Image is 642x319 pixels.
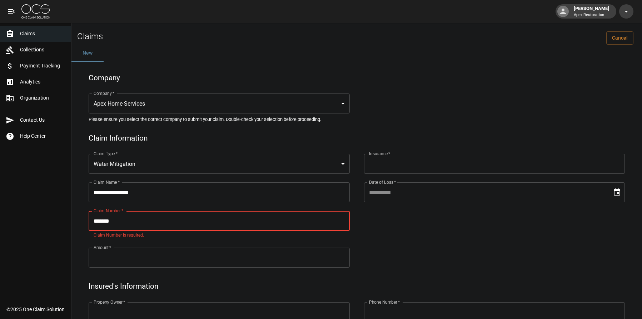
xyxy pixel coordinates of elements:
[89,93,350,113] div: Apex Home Services
[94,90,115,96] label: Company
[369,179,396,185] label: Date of Loss
[20,78,65,86] span: Analytics
[20,62,65,70] span: Payment Tracking
[94,244,111,250] label: Amount
[610,185,624,199] button: Choose date
[94,208,123,214] label: Claim Number
[606,31,633,45] a: Cancel
[6,306,65,313] div: © 2025 One Claim Solution
[369,151,390,157] label: Insurance
[94,232,345,239] p: Claim Number is required.
[94,151,118,157] label: Claim Type
[71,45,104,62] button: New
[20,30,65,37] span: Claims
[21,4,50,19] img: ocs-logo-white-transparent.png
[94,299,125,305] label: Property Owner
[571,5,612,18] div: [PERSON_NAME]
[574,12,609,18] p: Apex Restoration
[369,299,400,305] label: Phone Number
[71,45,642,62] div: dynamic tabs
[89,116,625,122] h5: Please ensure you select the correct company to submit your claim. Double-check your selection be...
[20,132,65,140] span: Help Center
[4,4,19,19] button: open drawer
[89,154,350,174] div: Water Mitigation
[20,116,65,124] span: Contact Us
[20,46,65,54] span: Collections
[20,94,65,102] span: Organization
[77,31,103,42] h2: Claims
[94,179,120,185] label: Claim Name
